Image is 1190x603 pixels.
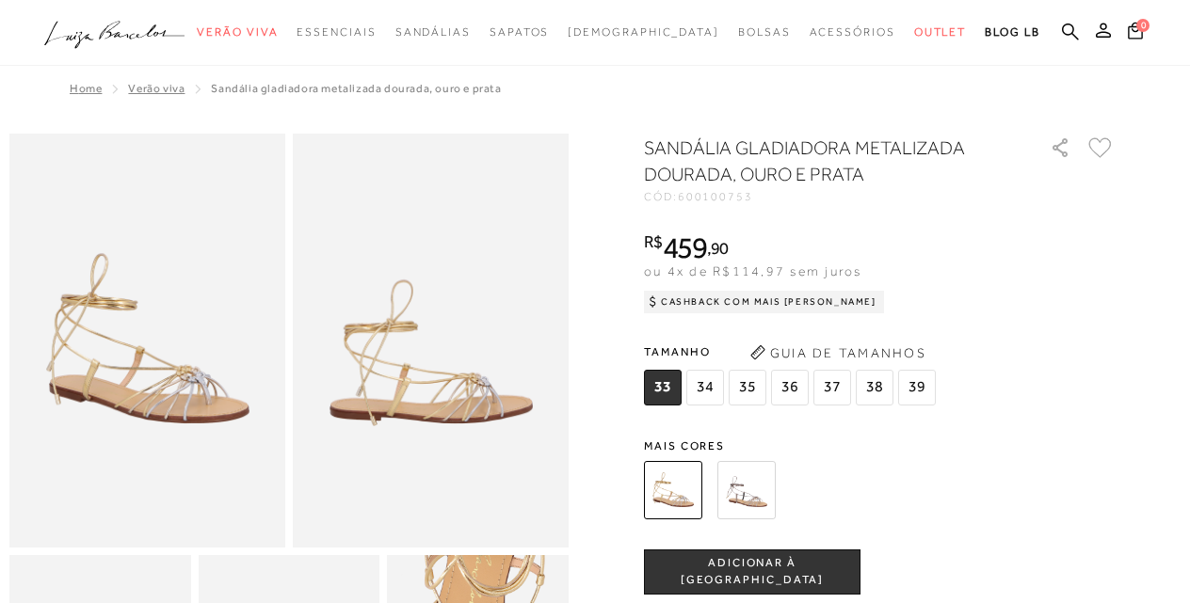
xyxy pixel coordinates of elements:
[395,15,471,50] a: categoryNavScreenReaderText
[490,25,549,39] span: Sapatos
[914,15,967,50] a: categoryNavScreenReaderText
[771,370,809,405] span: 36
[644,291,884,313] div: Cashback com Mais [PERSON_NAME]
[1122,21,1149,46] button: 0
[490,15,549,50] a: categoryNavScreenReaderText
[644,370,682,405] span: 33
[644,191,1021,202] div: CÓD:
[985,15,1039,50] a: BLOG LB
[644,135,997,187] h1: SANDÁLIA GLADIADORA METALIZADA DOURADA, OURO E PRATA
[9,134,285,547] img: image
[678,190,753,203] span: 600100753
[644,233,663,250] i: R$
[744,338,932,368] button: Guia de Tamanhos
[568,25,719,39] span: [DEMOGRAPHIC_DATA]
[914,25,967,39] span: Outlet
[644,461,702,519] img: SANDÁLIA GLADIADORA METALIZADA DOURADA, OURO E PRATA
[70,82,102,95] a: Home
[644,440,1115,452] span: Mais cores
[644,263,861,278] span: ou 4x de R$114,97 sem juros
[810,25,895,39] span: Acessórios
[395,25,471,39] span: Sandálias
[686,370,724,405] span: 34
[197,15,278,50] a: categoryNavScreenReaderText
[297,15,376,50] a: categoryNavScreenReaderText
[297,25,376,39] span: Essenciais
[898,370,936,405] span: 39
[711,238,729,258] span: 90
[644,549,860,595] button: ADICIONAR À [GEOGRAPHIC_DATA]
[128,82,185,95] a: Verão Viva
[1136,19,1150,32] span: 0
[211,82,501,95] span: SANDÁLIA GLADIADORA METALIZADA DOURADA, OURO E PRATA
[645,555,860,588] span: ADICIONAR À [GEOGRAPHIC_DATA]
[197,25,278,39] span: Verão Viva
[985,25,1039,39] span: BLOG LB
[729,370,766,405] span: 35
[663,230,707,264] span: 459
[856,370,893,405] span: 38
[717,461,776,519] img: SANDÁLIA GLADIADORA METALIZADA PRATA, DOURADO E CHUMBO
[738,25,791,39] span: Bolsas
[644,338,941,366] span: Tamanho
[738,15,791,50] a: categoryNavScreenReaderText
[707,240,729,257] i: ,
[293,134,569,547] img: image
[813,370,851,405] span: 37
[568,15,719,50] a: noSubCategoriesText
[810,15,895,50] a: categoryNavScreenReaderText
